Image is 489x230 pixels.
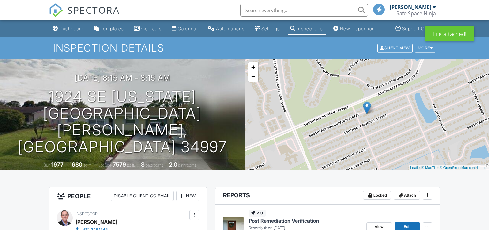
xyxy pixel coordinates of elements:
a: Zoom in [248,62,258,72]
div: Contacts [141,26,162,31]
a: Automations (Basic) [206,23,247,35]
h3: People [49,187,207,205]
span: Built [43,163,50,168]
div: 1977 [51,161,64,168]
span: SPECTORA [67,3,120,17]
span: bedrooms [146,163,163,168]
div: 2.0 [169,161,177,168]
div: Inspections [297,26,323,31]
a: Templates [91,23,126,35]
span: sq. ft. [83,163,92,168]
input: Search everything... [240,4,368,17]
a: Dashboard [50,23,86,35]
div: Automations [216,26,244,31]
div: Calendar [178,26,198,31]
a: Inspections [288,23,326,35]
a: Client View [377,45,414,50]
div: More [415,44,436,52]
span: sq.ft. [127,163,135,168]
div: Disable Client CC Email [111,191,174,201]
a: © MapTiler [422,166,439,169]
a: Support Center [393,23,439,35]
span: Lot Size [98,163,112,168]
div: [PERSON_NAME] [76,217,117,227]
div: File attached! [425,26,474,41]
h3: [DATE] 8:15 am - 8:15 am [75,74,170,82]
a: New Inspection [331,23,378,35]
a: Zoom out [248,72,258,82]
div: 1680 [70,161,82,168]
a: Calendar [169,23,200,35]
h1: 1924 SE [US_STATE][GEOGRAPHIC_DATA] [PERSON_NAME], [GEOGRAPHIC_DATA] 34997 [10,88,234,155]
div: New [176,191,199,201]
div: 3 [141,161,145,168]
span: Inspector [76,212,98,216]
a: SPECTORA [49,9,120,22]
div: New Inspection [340,26,375,31]
span: bathrooms [178,163,196,168]
div: Safe Space Ninja [396,10,436,17]
img: The Best Home Inspection Software - Spectora [49,3,63,17]
a: © OpenStreetMap contributors [440,166,487,169]
h1: Inspection Details [53,42,436,54]
div: Dashboard [59,26,84,31]
a: Leaflet [410,166,421,169]
div: 7579 [113,161,126,168]
div: Settings [261,26,280,31]
a: Contacts [132,23,164,35]
div: | [409,165,489,170]
div: [PERSON_NAME] [390,4,431,10]
div: Support Center [402,26,436,31]
div: Client View [377,44,413,52]
div: Templates [101,26,124,31]
a: Settings [252,23,282,35]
